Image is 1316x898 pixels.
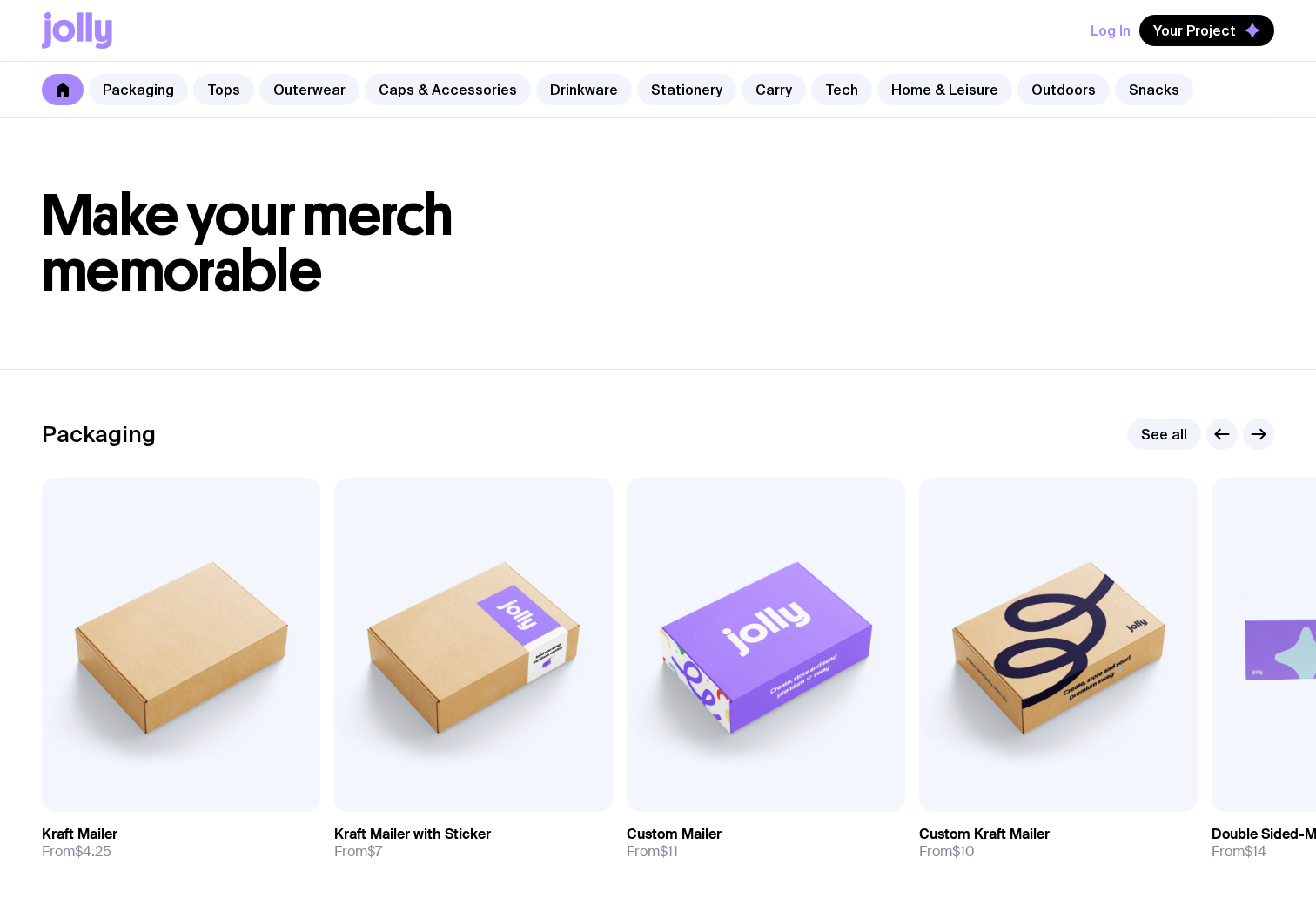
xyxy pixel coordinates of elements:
[42,812,320,875] a: Kraft MailerFrom$4.25
[365,74,531,105] a: Caps & Accessories
[742,74,806,105] a: Carry
[334,826,491,843] h3: Kraft Mailer with Sticker
[877,74,1012,105] a: Home & Leisure
[75,842,111,861] span: $4.25
[89,74,188,105] a: Packaging
[1091,15,1131,46] button: Log In
[627,812,905,875] a: Custom MailerFrom$11
[952,842,975,861] span: $10
[334,812,613,875] a: Kraft Mailer with StickerFrom$7
[334,843,382,861] span: From
[259,74,359,105] a: Outerwear
[1245,842,1266,861] span: $14
[193,74,254,105] a: Tops
[42,181,453,305] span: Make your merch memorable
[1139,15,1274,46] button: Your Project
[811,74,872,105] a: Tech
[367,842,382,861] span: $7
[536,74,632,105] a: Drinkware
[1212,843,1266,861] span: From
[1127,419,1201,450] a: See all
[42,421,156,447] h2: Packaging
[919,812,1198,875] a: Custom Kraft MailerFrom$10
[919,843,975,861] span: From
[1153,22,1236,39] span: Your Project
[627,843,678,861] span: From
[42,826,117,843] h3: Kraft Mailer
[1115,74,1193,105] a: Snacks
[637,74,736,105] a: Stationery
[627,826,722,843] h3: Custom Mailer
[42,843,111,861] span: From
[919,826,1050,843] h3: Custom Kraft Mailer
[1017,74,1110,105] a: Outdoors
[660,842,678,861] span: $11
